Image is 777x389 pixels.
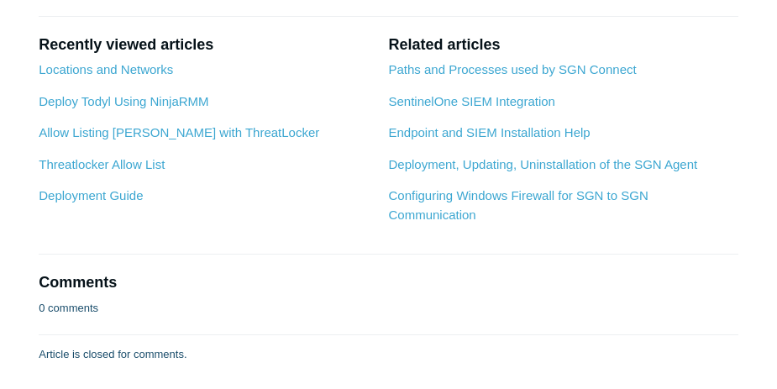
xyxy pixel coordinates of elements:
a: SentinelOne SIEM Integration [389,94,555,108]
a: Deployment Guide [39,188,143,202]
a: Locations and Networks [39,62,173,76]
h2: Recently viewed articles [39,34,371,56]
a: Threatlocker Allow List [39,157,165,171]
p: Article is closed for comments. [39,346,186,363]
h2: Related articles [389,34,738,56]
a: Endpoint and SIEM Installation Help [389,125,591,139]
a: Paths and Processes used by SGN Connect [389,62,637,76]
a: Configuring Windows Firewall for SGN to SGN Communication [389,188,648,222]
a: Deployment, Updating, Uninstallation of the SGN Agent [389,157,698,171]
h2: Comments [39,271,738,294]
p: 0 comments [39,300,98,317]
a: Deploy Todyl Using NinjaRMM [39,94,208,108]
a: Allow Listing [PERSON_NAME] with ThreatLocker [39,125,319,139]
